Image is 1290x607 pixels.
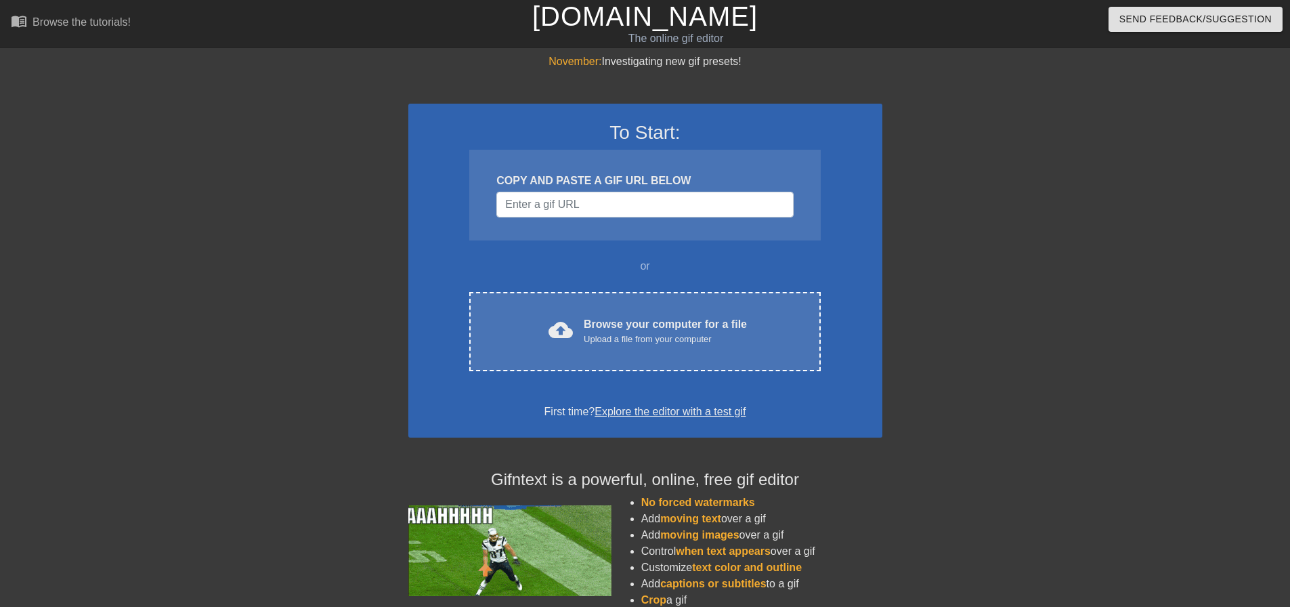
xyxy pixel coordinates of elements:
[408,505,611,596] img: football_small.gif
[676,545,771,557] span: when text appears
[660,513,721,524] span: moving text
[426,121,865,144] h3: To Start:
[660,578,766,589] span: captions or subtitles
[692,562,802,573] span: text color and outline
[1109,7,1283,32] button: Send Feedback/Suggestion
[33,16,131,28] div: Browse the tutorials!
[532,1,758,31] a: [DOMAIN_NAME]
[444,258,847,274] div: or
[1119,11,1272,28] span: Send Feedback/Suggestion
[549,318,573,342] span: cloud_upload
[641,576,882,592] li: Add to a gif
[584,333,747,346] div: Upload a file from your computer
[408,470,882,490] h4: Gifntext is a powerful, online, free gif editor
[496,173,793,189] div: COPY AND PASTE A GIF URL BELOW
[496,192,793,217] input: Username
[660,529,739,541] span: moving images
[641,543,882,560] li: Control over a gif
[408,54,882,70] div: Investigating new gif presets!
[641,497,755,508] span: No forced watermarks
[426,404,865,420] div: First time?
[595,406,746,417] a: Explore the editor with a test gif
[641,560,882,576] li: Customize
[11,13,131,34] a: Browse the tutorials!
[641,511,882,527] li: Add over a gif
[641,594,666,606] span: Crop
[437,30,915,47] div: The online gif editor
[641,527,882,543] li: Add over a gif
[584,316,747,346] div: Browse your computer for a file
[549,56,601,67] span: November:
[11,13,27,29] span: menu_book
